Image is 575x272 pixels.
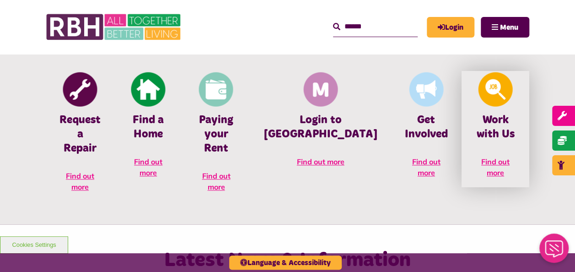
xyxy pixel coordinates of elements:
[199,72,233,106] img: Pay Rent
[134,157,162,177] span: Find out more
[264,113,377,141] h4: Login to [GEOGRAPHIC_DATA]
[63,72,97,106] img: Report Repair
[303,72,338,106] img: Membership And Mutuality
[131,72,166,106] img: Find A Home
[405,113,448,141] h4: Get Involved
[462,71,529,187] a: Looking For A Job Work with Us Find out more
[427,17,474,38] a: MyRBH
[481,17,529,38] button: Navigation
[46,71,114,201] a: Report Repair Request a Repair Find out more
[297,157,344,166] span: Find out more
[59,113,101,156] h4: Request a Repair
[409,72,443,106] img: Get Involved
[534,231,575,272] iframe: Netcall Web Assistant for live chat
[202,171,230,191] span: Find out more
[333,17,418,37] input: Search
[229,256,342,270] button: Language & Accessibility
[196,113,236,156] h4: Paying your Rent
[182,71,250,201] a: Pay Rent Paying your Rent Find out more
[250,71,391,176] a: Membership And Mutuality Login to [GEOGRAPHIC_DATA] Find out more
[114,71,182,187] a: Find A Home Find a Home Find out more
[481,157,510,177] span: Find out more
[66,171,94,191] span: Find out more
[391,71,462,187] a: Get Involved Get Involved Find out more
[478,72,512,106] img: Looking For A Job
[475,113,516,141] h4: Work with Us
[412,157,441,177] span: Find out more
[46,9,183,45] img: RBH
[500,24,518,31] span: Menu
[128,113,168,141] h4: Find a Home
